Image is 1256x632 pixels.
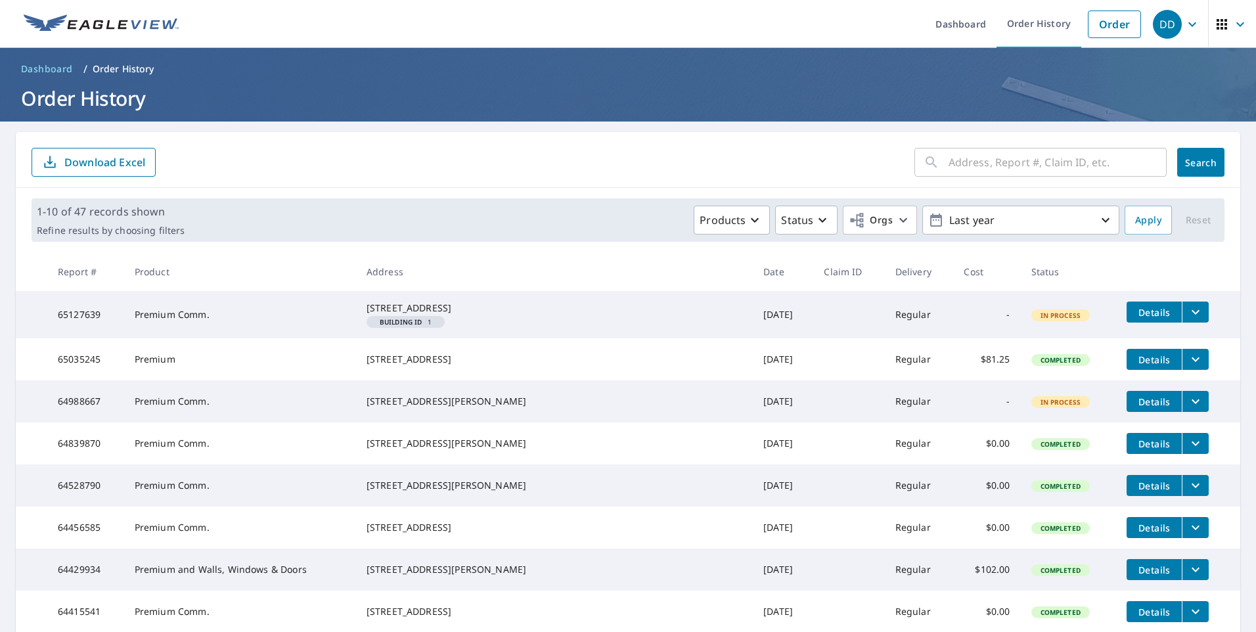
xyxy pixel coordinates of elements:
[753,464,813,507] td: [DATE]
[885,252,954,291] th: Delivery
[1127,517,1182,538] button: detailsBtn-64456585
[124,507,356,549] td: Premium Comm.
[1127,475,1182,496] button: detailsBtn-64528790
[753,507,813,549] td: [DATE]
[16,58,78,79] a: Dashboard
[885,507,954,549] td: Regular
[93,62,154,76] p: Order History
[32,148,156,177] button: Download Excel
[885,338,954,380] td: Regular
[1033,482,1088,491] span: Completed
[953,549,1020,591] td: $102.00
[1134,564,1174,576] span: Details
[1182,601,1209,622] button: filesDropdownBtn-64415541
[124,252,356,291] th: Product
[1134,522,1174,534] span: Details
[1033,524,1088,533] span: Completed
[1182,349,1209,370] button: filesDropdownBtn-65035245
[83,61,87,77] li: /
[1134,438,1174,450] span: Details
[37,204,185,219] p: 1-10 of 47 records shown
[753,252,813,291] th: Date
[953,507,1020,549] td: $0.00
[47,380,124,422] td: 64988667
[37,225,185,237] p: Refine results by choosing filters
[922,206,1119,235] button: Last year
[944,209,1098,232] p: Last year
[885,549,954,591] td: Regular
[1033,608,1088,617] span: Completed
[1135,212,1161,229] span: Apply
[21,62,73,76] span: Dashboard
[1125,206,1172,235] button: Apply
[124,338,356,380] td: Premium
[953,464,1020,507] td: $0.00
[367,395,742,408] div: [STREET_ADDRESS][PERSON_NAME]
[372,319,439,325] span: 1
[753,422,813,464] td: [DATE]
[47,507,124,549] td: 64456585
[1182,559,1209,580] button: filesDropdownBtn-64429934
[953,291,1020,338] td: -
[16,58,1240,79] nav: breadcrumb
[1134,353,1174,366] span: Details
[700,212,746,228] p: Products
[1127,349,1182,370] button: detailsBtn-65035245
[849,212,893,229] span: Orgs
[367,521,742,534] div: [STREET_ADDRESS]
[16,85,1240,112] h1: Order History
[1134,306,1174,319] span: Details
[380,319,422,325] em: Building ID
[64,155,145,169] p: Download Excel
[1182,433,1209,454] button: filesDropdownBtn-64839870
[953,252,1020,291] th: Cost
[1182,302,1209,323] button: filesDropdownBtn-65127639
[1088,11,1141,38] a: Order
[1033,311,1089,320] span: In Process
[47,422,124,464] td: 64839870
[24,14,179,34] img: EV Logo
[1127,302,1182,323] button: detailsBtn-65127639
[1127,559,1182,580] button: detailsBtn-64429934
[885,291,954,338] td: Regular
[1127,433,1182,454] button: detailsBtn-64839870
[1127,601,1182,622] button: detailsBtn-64415541
[1182,517,1209,538] button: filesDropdownBtn-64456585
[367,605,742,618] div: [STREET_ADDRESS]
[1021,252,1117,291] th: Status
[124,422,356,464] td: Premium Comm.
[885,380,954,422] td: Regular
[367,437,742,450] div: [STREET_ADDRESS][PERSON_NAME]
[813,252,884,291] th: Claim ID
[47,252,124,291] th: Report #
[1033,397,1089,407] span: In Process
[124,291,356,338] td: Premium Comm.
[885,422,954,464] td: Regular
[1188,156,1214,169] span: Search
[1134,606,1174,618] span: Details
[953,338,1020,380] td: $81.25
[124,380,356,422] td: Premium Comm.
[953,422,1020,464] td: $0.00
[781,212,813,228] p: Status
[124,549,356,591] td: Premium and Walls, Windows & Doors
[885,464,954,507] td: Regular
[753,549,813,591] td: [DATE]
[367,563,742,576] div: [STREET_ADDRESS][PERSON_NAME]
[1177,148,1224,177] button: Search
[367,302,742,315] div: [STREET_ADDRESS]
[1182,475,1209,496] button: filesDropdownBtn-64528790
[1033,440,1088,449] span: Completed
[356,252,753,291] th: Address
[843,206,917,235] button: Orgs
[367,353,742,366] div: [STREET_ADDRESS]
[753,291,813,338] td: [DATE]
[1033,566,1088,575] span: Completed
[1182,391,1209,412] button: filesDropdownBtn-64988667
[775,206,838,235] button: Status
[367,479,742,492] div: [STREET_ADDRESS][PERSON_NAME]
[753,380,813,422] td: [DATE]
[1134,395,1174,408] span: Details
[694,206,770,235] button: Products
[753,338,813,380] td: [DATE]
